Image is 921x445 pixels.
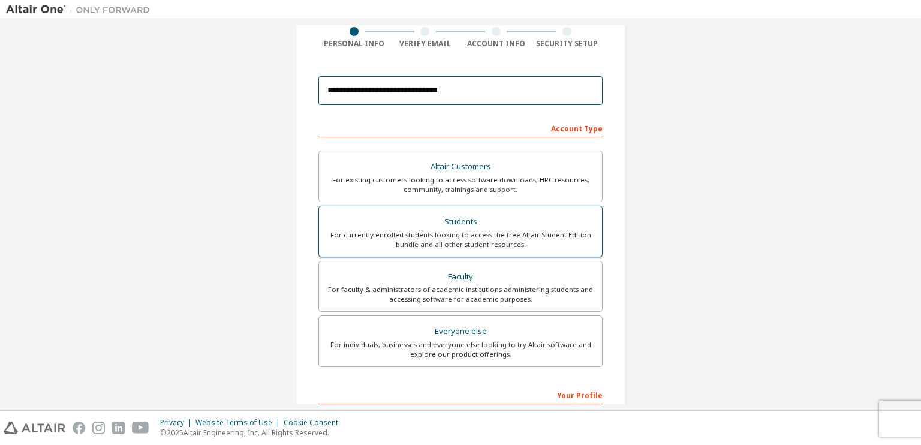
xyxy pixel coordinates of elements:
div: Cookie Consent [284,418,345,428]
img: Altair One [6,4,156,16]
p: © 2025 Altair Engineering, Inc. All Rights Reserved. [160,428,345,438]
div: Privacy [160,418,195,428]
div: Personal Info [318,39,390,49]
div: Everyone else [326,323,595,340]
img: youtube.svg [132,422,149,434]
img: linkedin.svg [112,422,125,434]
img: altair_logo.svg [4,422,65,434]
div: Altair Customers [326,158,595,175]
div: For faculty & administrators of academic institutions administering students and accessing softwa... [326,285,595,304]
div: Verify Email [390,39,461,49]
div: Faculty [326,269,595,285]
div: For existing customers looking to access software downloads, HPC resources, community, trainings ... [326,175,595,194]
img: facebook.svg [73,422,85,434]
img: instagram.svg [92,422,105,434]
div: Your Profile [318,385,603,404]
div: For currently enrolled students looking to access the free Altair Student Edition bundle and all ... [326,230,595,249]
div: Security Setup [532,39,603,49]
div: Website Terms of Use [195,418,284,428]
div: For individuals, businesses and everyone else looking to try Altair software and explore our prod... [326,340,595,359]
div: Account Type [318,118,603,137]
div: Students [326,214,595,230]
div: Account Info [460,39,532,49]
